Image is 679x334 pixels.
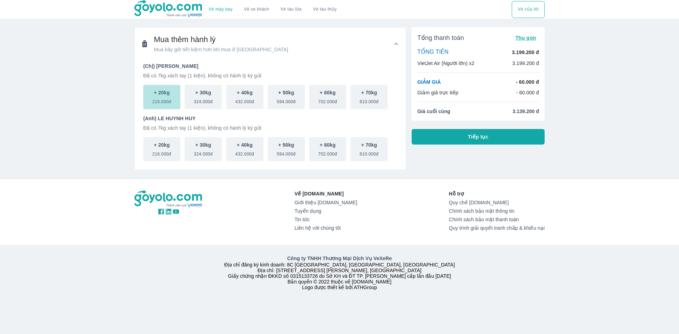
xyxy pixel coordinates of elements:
[143,137,397,162] div: scrollable baggage options
[143,137,180,162] button: + 20kg216.000đ
[237,141,253,148] p: + 40kg
[361,89,377,96] p: + 70kg
[360,148,378,157] span: 810.000đ
[278,141,294,148] p: + 50kg
[309,85,346,109] button: + 60kg702.000đ
[277,96,296,105] span: 594.000đ
[226,137,263,162] button: + 40kg432.000đ
[361,141,377,148] p: + 70kg
[275,1,307,18] a: Vé tàu lửa
[412,129,545,145] button: Tiếp tục
[449,208,545,214] a: Chính sách bảo mật thông tin
[203,1,342,18] div: choose transportation mode
[512,60,539,67] p: 3.199.200 đ
[449,217,545,222] a: Chính sách bảo mật thanh toán
[449,225,545,231] a: Quy trình giải quyết tranh chấp & khiếu nại
[235,96,254,105] span: 432.000đ
[350,85,388,109] button: + 70kg810.000đ
[134,190,203,208] img: logo
[417,60,474,67] p: VietJet Air (Người lớn) x2
[154,141,170,148] p: + 20kg
[512,49,539,56] p: 3.199.200 đ
[143,63,397,70] p: (Chị) [PERSON_NAME]
[512,1,545,18] button: Vé của tôi
[235,148,254,157] span: 432.000đ
[143,115,397,122] p: (Anh) LE HUYNH HUY
[143,124,397,131] p: Đã có 7kg xách tay (1 kiện), không có hành lý ký gửi
[143,85,397,109] div: scrollable baggage options
[268,85,305,109] button: + 50kg594.000đ
[226,85,263,109] button: + 40kg432.000đ
[515,35,536,41] span: Thu gọn
[512,108,539,115] span: 3.139.200 đ
[277,148,296,157] span: 594.000đ
[417,78,441,86] p: GIẢM GIÁ
[152,96,171,105] span: 216.000đ
[350,137,388,162] button: + 70kg810.000đ
[318,96,337,105] span: 702.000đ
[295,190,357,197] p: Về [DOMAIN_NAME]
[417,108,450,115] span: Giá cuối cùng
[185,85,222,109] button: + 30kg324.000đ
[449,190,545,197] p: Hỗ trợ
[516,78,539,86] p: - 60.000 đ
[135,60,406,170] div: Mua thêm hành lýMua bây giờ tiết kiệm hơn khi mua ở [GEOGRAPHIC_DATA]
[417,34,464,42] span: Tổng thanh toán
[295,217,357,222] a: Tin tức
[130,255,549,290] div: Địa chỉ đăng ký kinh doanh: 8C [GEOGRAPHIC_DATA], [GEOGRAPHIC_DATA], [GEOGRAPHIC_DATA] Địa chỉ: [...
[244,7,269,12] a: Vé xe khách
[307,1,342,18] button: Vé tàu thủy
[195,89,211,96] p: + 30kg
[468,133,488,140] span: Tiếp tục
[237,89,253,96] p: + 40kg
[194,96,213,105] span: 324.000đ
[154,89,170,96] p: + 20kg
[209,7,233,12] a: Vé máy bay
[268,137,305,162] button: + 50kg594.000đ
[449,200,545,205] a: Quy chế [DOMAIN_NAME]
[512,1,545,18] div: choose transportation mode
[135,28,406,60] div: Mua thêm hành lýMua bây giờ tiết kiệm hơn khi mua ở [GEOGRAPHIC_DATA]
[143,72,397,79] p: Đã có 7kg xách tay (1 kiện), không có hành lý ký gửi
[278,89,294,96] p: + 50kg
[309,137,346,162] button: + 60kg702.000đ
[194,148,213,157] span: 324.000đ
[320,141,336,148] p: + 60kg
[195,141,211,148] p: + 30kg
[360,96,378,105] span: 810.000đ
[152,148,171,157] span: 216.000đ
[143,85,180,109] button: + 20kg216.000đ
[417,89,458,96] p: Giảm giá trực tiếp
[154,35,288,45] span: Mua thêm hành lý
[417,48,448,56] p: TỔNG TIỀN
[136,255,543,262] p: Công ty TNHH Thương Mại Dịch Vụ VeXeRe
[295,225,357,231] a: Liên hệ với chúng tôi
[516,89,539,96] p: - 60.000 đ
[295,200,357,205] a: Giới thiệu [DOMAIN_NAME]
[295,208,357,214] a: Tuyển dụng
[154,46,288,53] span: Mua bây giờ tiết kiệm hơn khi mua ở [GEOGRAPHIC_DATA]
[512,33,539,43] button: Thu gọn
[318,148,337,157] span: 702.000đ
[320,89,336,96] p: + 60kg
[185,137,222,162] button: + 30kg324.000đ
